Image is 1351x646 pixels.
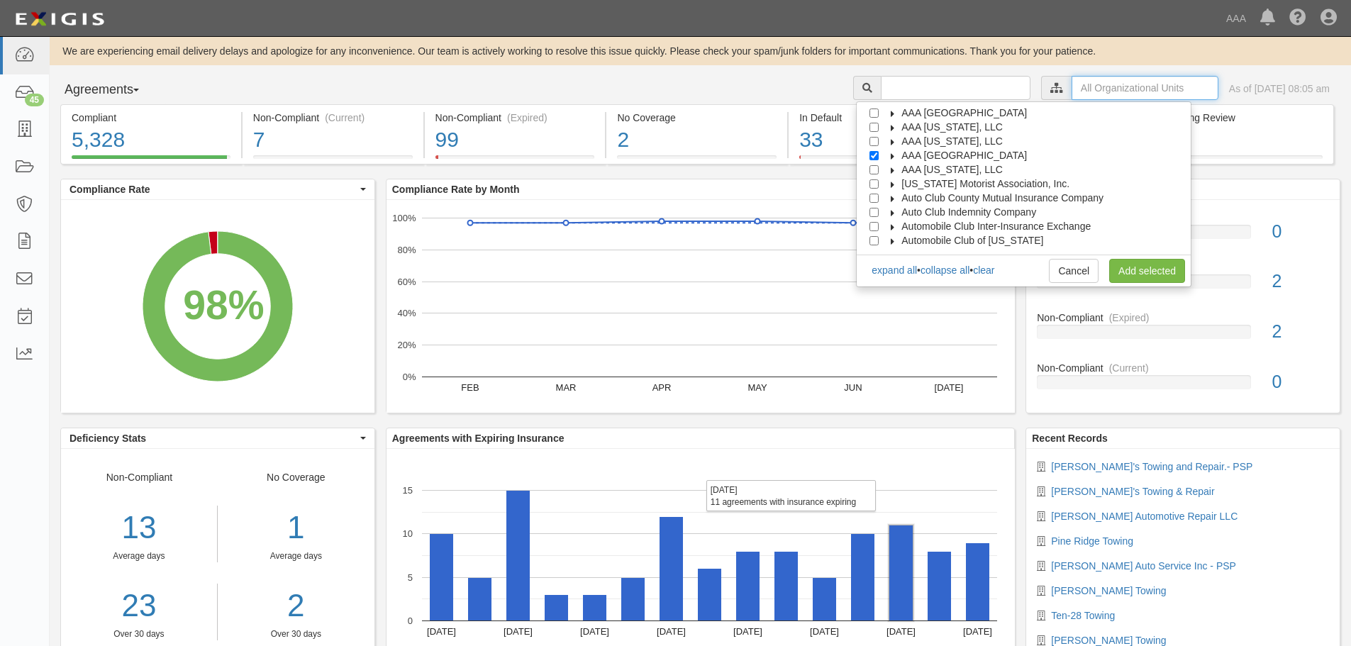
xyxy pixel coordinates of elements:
[1153,155,1334,167] a: Pending Review36
[397,340,416,350] text: 20%
[973,264,994,276] a: clear
[435,125,595,155] div: 99
[461,382,479,393] text: FEB
[218,470,374,640] div: No Coverage
[872,264,917,276] a: expand all
[228,506,364,550] div: 1
[61,179,374,199] button: Compliance Rate
[50,44,1351,58] div: We are experiencing email delivery delays and apologize for any inconvenience. Our team is active...
[1051,560,1236,572] a: [PERSON_NAME] Auto Service Inc - PSP
[901,135,1003,147] span: AAA [US_STATE], LLC
[1109,311,1150,325] div: (Expired)
[425,155,606,167] a: Non-Compliant(Expired)99
[392,213,416,223] text: 100%
[921,264,969,276] a: collapse all
[901,164,1003,175] span: AAA [US_STATE], LLC
[1262,269,1340,294] div: 2
[243,155,423,167] a: Non-Compliant(Current)7
[402,528,412,539] text: 10
[61,550,217,562] div: Average days
[397,308,416,318] text: 40%
[1049,259,1099,283] a: Cancel
[1051,535,1133,547] a: Pine Ridge Towing
[901,121,1003,133] span: AAA [US_STATE], LLC
[657,626,686,637] text: [DATE]
[1262,319,1340,345] div: 2
[228,628,364,640] div: Over 30 days
[1037,211,1329,261] a: No Coverage0
[397,245,416,255] text: 80%
[60,76,167,104] button: Agreements
[1109,259,1185,283] a: Add selected
[844,382,862,393] text: JUN
[70,431,357,445] span: Deficiency Stats
[747,382,767,393] text: MAY
[1037,361,1329,401] a: Non-Compliant(Current)0
[606,155,787,167] a: No Coverage2
[408,572,413,582] text: 5
[1026,311,1340,325] div: Non-Compliant
[72,125,230,155] div: 5,328
[61,584,217,628] a: 23
[402,485,412,496] text: 15
[1109,361,1149,375] div: (Current)
[901,221,1091,232] span: Automobile Club Inter-Insurance Exchange
[963,626,992,637] text: [DATE]
[886,626,916,637] text: [DATE]
[1164,111,1323,125] div: Pending Review
[901,178,1069,189] span: [US_STATE] Motorist Association, Inc.
[11,6,109,32] img: logo-5460c22ac91f19d4615b14bd174203de0afe785f0fc80cf4dbbc73dc1793850b.png
[652,382,671,393] text: APR
[507,111,547,125] div: (Expired)
[934,382,963,393] text: [DATE]
[799,111,959,125] div: In Default
[1051,585,1166,596] a: [PERSON_NAME] Towing
[70,182,357,196] span: Compliance Rate
[61,506,217,550] div: 13
[387,200,1015,413] svg: A chart.
[427,626,456,637] text: [DATE]
[228,584,364,628] a: 2
[392,184,520,195] b: Compliance Rate by Month
[1051,635,1166,646] a: [PERSON_NAME] Towing
[253,111,413,125] div: Non-Compliant (Current)
[555,382,576,393] text: MAR
[901,150,1027,161] span: AAA [GEOGRAPHIC_DATA]
[1289,10,1306,27] i: Help Center - Complianz
[1262,219,1340,245] div: 0
[1037,260,1329,311] a: In Default2
[1229,82,1330,96] div: As of [DATE] 08:05 am
[881,76,1030,100] input: Search Agreements
[61,628,217,640] div: Over 30 days
[1037,311,1329,361] a: Non-Compliant(Expired)2
[871,263,994,277] div: • •
[1072,76,1218,100] input: All Organizational Units
[789,155,969,167] a: In Default33
[1026,361,1340,375] div: Non-Compliant
[228,550,364,562] div: Average days
[1051,610,1115,621] a: Ten-28 Towing
[325,111,365,125] div: (Current)
[706,480,876,511] div: [DATE] 11 agreements with insurance expiring
[61,470,218,640] div: Non-Compliant
[901,235,1043,246] span: Automobile Club of [US_STATE]
[435,111,595,125] div: Non-Compliant (Expired)
[1051,511,1238,522] a: [PERSON_NAME] Automotive Repair LLC
[810,626,839,637] text: [DATE]
[1032,433,1108,444] b: Recent Records
[1051,461,1252,472] a: [PERSON_NAME]'s Towing and Repair.- PSP
[504,626,533,637] text: [DATE]
[733,626,762,637] text: [DATE]
[901,107,1027,118] span: AAA [GEOGRAPHIC_DATA]
[901,206,1036,218] span: Auto Club Indemnity Company
[61,428,374,448] button: Deficiency Stats
[61,200,374,413] svg: A chart.
[901,192,1103,204] span: Auto Club County Mutual Insurance Company
[253,125,413,155] div: 7
[617,111,777,125] div: No Coverage
[72,111,230,125] div: Compliant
